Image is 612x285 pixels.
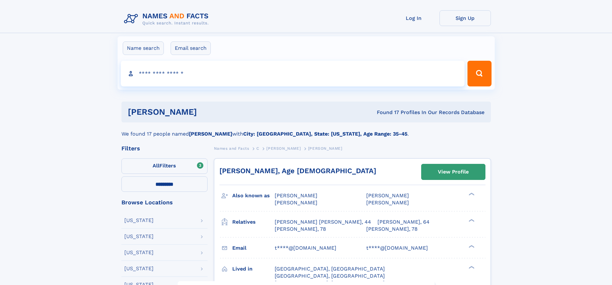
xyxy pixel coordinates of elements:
[366,226,418,233] a: [PERSON_NAME], 78
[124,250,154,255] div: [US_STATE]
[256,146,259,151] span: C
[438,165,469,179] div: View Profile
[124,266,154,271] div: [US_STATE]
[128,108,287,116] h1: [PERSON_NAME]
[232,263,275,274] h3: Lived in
[467,218,475,222] div: ❯
[308,146,342,151] span: [PERSON_NAME]
[467,265,475,269] div: ❯
[232,190,275,201] h3: Also known as
[121,146,208,151] div: Filters
[124,218,154,223] div: [US_STATE]
[275,226,326,233] a: [PERSON_NAME], 78
[467,244,475,248] div: ❯
[366,200,409,206] span: [PERSON_NAME]
[439,10,491,26] a: Sign Up
[219,167,376,175] a: [PERSON_NAME], Age [DEMOGRAPHIC_DATA]
[121,122,491,138] div: We found 17 people named with .
[232,217,275,227] h3: Relatives
[189,131,232,137] b: [PERSON_NAME]
[121,200,208,205] div: Browse Locations
[266,146,301,151] span: [PERSON_NAME]
[275,192,317,199] span: [PERSON_NAME]
[266,144,301,152] a: [PERSON_NAME]
[171,41,211,55] label: Email search
[153,163,159,169] span: All
[275,218,371,226] a: [PERSON_NAME] [PERSON_NAME], 44
[467,192,475,196] div: ❯
[421,164,485,180] a: View Profile
[121,10,214,28] img: Logo Names and Facts
[121,158,208,174] label: Filters
[388,10,439,26] a: Log In
[275,266,385,272] span: [GEOGRAPHIC_DATA], [GEOGRAPHIC_DATA]
[275,200,317,206] span: [PERSON_NAME]
[123,41,164,55] label: Name search
[256,144,259,152] a: C
[366,192,409,199] span: [PERSON_NAME]
[214,144,249,152] a: Names and Facts
[243,131,407,137] b: City: [GEOGRAPHIC_DATA], State: [US_STATE], Age Range: 35-45
[467,61,491,86] button: Search Button
[377,218,430,226] a: [PERSON_NAME], 64
[232,243,275,254] h3: Email
[124,234,154,239] div: [US_STATE]
[287,109,484,116] div: Found 17 Profiles In Our Records Database
[275,273,385,279] span: [GEOGRAPHIC_DATA], [GEOGRAPHIC_DATA]
[121,61,465,86] input: search input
